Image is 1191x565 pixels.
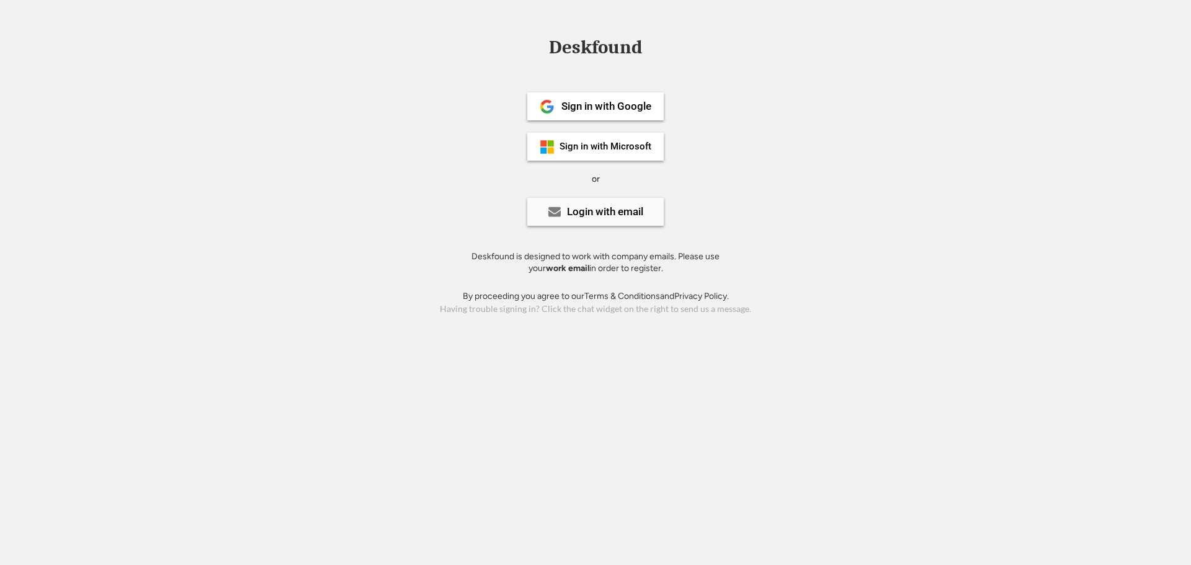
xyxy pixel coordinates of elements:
div: Sign in with Microsoft [560,142,651,151]
a: Terms & Conditions [584,291,660,301]
div: Login with email [567,207,643,217]
img: ms-symbollockup_mssymbol_19.png [540,140,555,154]
strong: work email [546,263,589,274]
div: Deskfound is designed to work with company emails. Please use your in order to register. [456,251,735,275]
a: Privacy Policy. [674,291,729,301]
div: or [592,173,600,185]
div: Sign in with Google [561,101,651,112]
img: 1024px-Google__G__Logo.svg.png [540,99,555,114]
div: Deskfound [543,38,648,57]
div: By proceeding you agree to our and [463,290,729,303]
